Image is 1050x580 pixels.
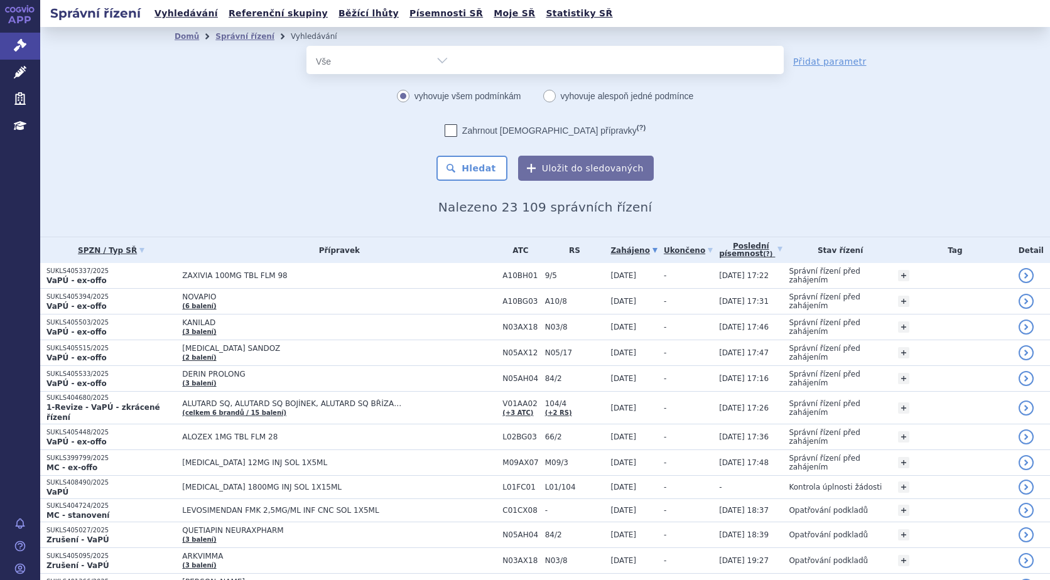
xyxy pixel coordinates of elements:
a: (2 balení) [182,354,216,361]
label: Zahrnout [DEMOGRAPHIC_DATA] přípravky [445,124,646,137]
span: KANILAD [182,318,496,327]
span: Správní řízení před zahájením [789,454,860,471]
a: (+3 ATC) [502,409,533,416]
a: detail [1019,527,1034,542]
a: Přidat parametr [793,55,867,68]
a: Ukončeno [664,242,713,259]
a: detail [1019,455,1034,470]
span: 104/4 [545,399,605,408]
a: Správní řízení [215,32,274,41]
p: SUKLS405533/2025 [46,370,176,379]
strong: MC - stanovení [46,511,109,520]
span: ALOZEX 1MG TBL FLM 28 [182,432,496,441]
a: + [898,529,909,540]
th: RS [539,237,605,263]
strong: VaPÚ - ex-offo [46,353,107,362]
span: - [664,506,666,515]
strong: VaPÚ [46,488,68,497]
th: ATC [496,237,538,263]
a: + [898,270,909,281]
a: + [898,555,909,566]
a: + [898,457,909,468]
span: Nalezeno 23 109 správních řízení [438,200,652,215]
p: SUKLS405095/2025 [46,552,176,561]
span: - [545,506,605,515]
th: Stav řízení [782,237,891,263]
span: [DATE] [610,271,636,280]
p: SUKLS405503/2025 [46,318,176,327]
span: - [664,483,666,491]
span: [DATE] 17:47 [719,348,769,357]
span: [MEDICAL_DATA] 1800MG INJ SOL 1X15ML [182,483,496,491]
strong: Zrušení - VaPÚ [46,561,109,570]
span: [DATE] [610,556,636,565]
a: Běžící lhůty [335,5,403,22]
p: SUKLS405027/2025 [46,526,176,535]
p: SUKLS408490/2025 [46,478,176,487]
abbr: (?) [637,124,646,132]
a: detail [1019,429,1034,444]
span: - [664,271,666,280]
a: Statistiky SŘ [542,5,616,22]
span: L01/104 [545,483,605,491]
h2: Správní řízení [40,4,151,22]
a: (6 balení) [182,303,216,309]
span: ALUTARD SQ, ALUTARD SQ BOJÍNEK, ALUTARD SQ BŘÍZA… [182,399,496,408]
a: SPZN / Typ SŘ [46,242,176,259]
a: Písemnosti SŘ [406,5,487,22]
span: [DATE] 17:22 [719,271,769,280]
a: (3 balení) [182,328,216,335]
strong: VaPÚ - ex-offo [46,438,107,446]
span: [DATE] 17:36 [719,432,769,441]
span: Opatřování podkladů [789,530,868,539]
a: Vyhledávání [151,5,222,22]
a: (celkem 6 brandů / 15 balení) [182,409,286,416]
label: vyhovuje alespoň jedné podmínce [543,87,694,105]
span: [DATE] 17:26 [719,404,769,412]
a: detail [1019,320,1034,335]
span: - [664,374,666,383]
span: - [664,556,666,565]
a: (3 balení) [182,536,216,543]
span: 9/5 [545,271,605,280]
span: N03AX18 [502,323,538,331]
a: + [898,347,909,358]
th: Tag [892,237,1012,263]
a: detail [1019,268,1034,283]
span: Správní řízení před zahájením [789,428,860,446]
span: [DATE] [610,404,636,412]
button: Uložit do sledovaných [518,156,654,181]
a: + [898,373,909,384]
span: [DATE] [610,530,636,539]
p: SUKLS404724/2025 [46,502,176,510]
span: - [664,530,666,539]
a: detail [1019,345,1034,360]
span: - [664,404,666,412]
strong: 1-Revize - VaPÚ - zkrácené řízení [46,403,160,422]
span: [DATE] [610,297,636,306]
span: 84/2 [545,374,605,383]
span: N05AH04 [502,374,538,383]
strong: VaPÚ - ex-offo [46,379,107,388]
p: SUKLS405337/2025 [46,267,176,276]
span: Správní řízení před zahájením [789,267,860,284]
span: [DATE] 17:48 [719,458,769,467]
span: Kontrola úplnosti žádosti [789,483,882,491]
span: Opatřování podkladů [789,556,868,565]
span: [DATE] 18:37 [719,506,769,515]
strong: Zrušení - VaPÚ [46,535,109,544]
span: N03/8 [545,556,605,565]
span: V01AA02 [502,399,538,408]
span: N05AX12 [502,348,538,357]
a: (3 balení) [182,562,216,569]
strong: VaPÚ - ex-offo [46,276,107,285]
span: - [664,432,666,441]
p: SUKLS405394/2025 [46,293,176,301]
span: - [664,297,666,306]
span: L01FC01 [502,483,538,491]
span: LEVOSIMENDAN FMK 2,5MG/ML INF CNC SOL 1X5ML [182,506,496,515]
span: N03AX18 [502,556,538,565]
abbr: (?) [763,250,772,258]
span: M09AX07 [502,458,538,467]
span: [DATE] [610,374,636,383]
